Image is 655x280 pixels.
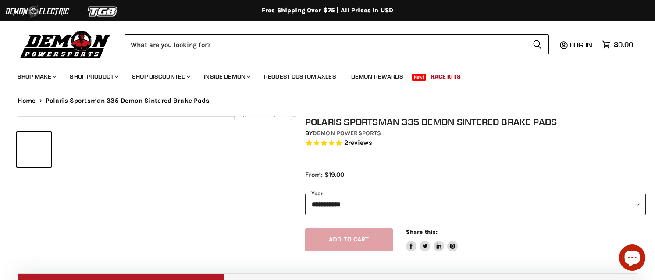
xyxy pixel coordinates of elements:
a: $0.00 [598,38,637,51]
span: $0.00 [614,40,633,49]
a: Inside Demon [197,68,256,86]
a: Log in [566,41,598,49]
img: Demon Electric Logo 2 [4,3,70,20]
span: New! [412,74,427,81]
span: Click to expand [239,111,287,117]
ul: Main menu [11,64,631,86]
span: 2 reviews [344,139,372,147]
span: From: $19.00 [305,171,344,179]
button: Polaris Sportsman 335 Demon Sintered Brake Pads thumbnail [54,132,89,167]
span: Rated 5.0 out of 5 stars 2 reviews [305,139,646,148]
a: Demon Rewards [345,68,410,86]
span: Share this: [406,229,438,235]
input: Search [125,34,526,54]
inbox-online-store-chat: Shopify online store chat [616,244,648,273]
a: Home [18,97,36,104]
img: Demon Powersports [18,29,114,60]
a: Shop Discounted [125,68,196,86]
a: Demon Powersports [313,129,381,137]
button: Polaris Sportsman 335 Demon Sintered Brake Pads thumbnail [17,132,51,167]
select: year [305,194,646,215]
div: by [305,129,646,138]
h1: Polaris Sportsman 335 Demon Sintered Brake Pads [305,116,646,127]
a: Race Kits [424,68,467,86]
a: Shop Make [11,68,61,86]
span: Log in [570,40,592,49]
a: Shop Product [63,68,124,86]
aside: Share this: [406,228,458,251]
span: reviews [348,139,372,147]
img: TGB Logo 2 [70,3,136,20]
span: Polaris Sportsman 335 Demon Sintered Brake Pads [46,97,210,104]
button: Search [526,34,549,54]
form: Product [125,34,549,54]
a: Request Custom Axles [257,68,343,86]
